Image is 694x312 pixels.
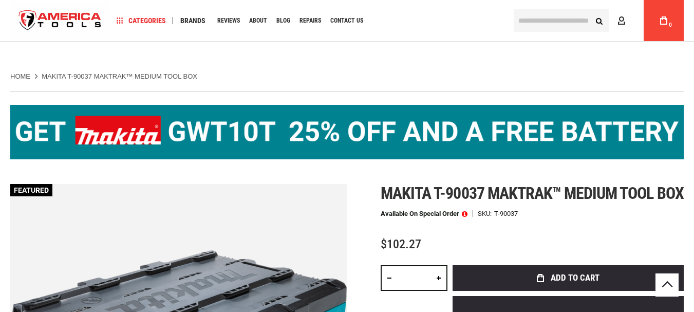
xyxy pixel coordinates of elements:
[117,17,166,24] span: Categories
[478,210,494,217] strong: SKU
[589,11,609,30] button: Search
[295,14,326,28] a: Repairs
[276,17,290,24] span: Blog
[213,14,245,28] a: Reviews
[551,273,599,282] span: Add to Cart
[381,237,421,251] span: $102.27
[249,17,267,24] span: About
[330,17,363,24] span: Contact Us
[381,210,467,217] p: Available on Special Order
[176,14,210,28] a: Brands
[217,17,240,24] span: Reviews
[669,22,672,28] span: 0
[42,72,197,80] strong: MAKITA T-90037 MAKTRAK™ MEDIUM TOOL BOX
[272,14,295,28] a: Blog
[10,72,30,81] a: Home
[10,2,110,40] a: store logo
[10,2,110,40] img: America Tools
[245,14,272,28] a: About
[453,265,684,291] button: Add to Cart
[381,183,684,203] span: Makita t-90037 maktrak™ medium tool box
[180,17,205,24] span: Brands
[494,210,518,217] div: T-90037
[326,14,368,28] a: Contact Us
[112,14,171,28] a: Categories
[299,17,321,24] span: Repairs
[10,105,684,159] img: BOGO: Buy the Makita® XGT IMpact Wrench (GWT10T), get the BL4040 4ah Battery FREE!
